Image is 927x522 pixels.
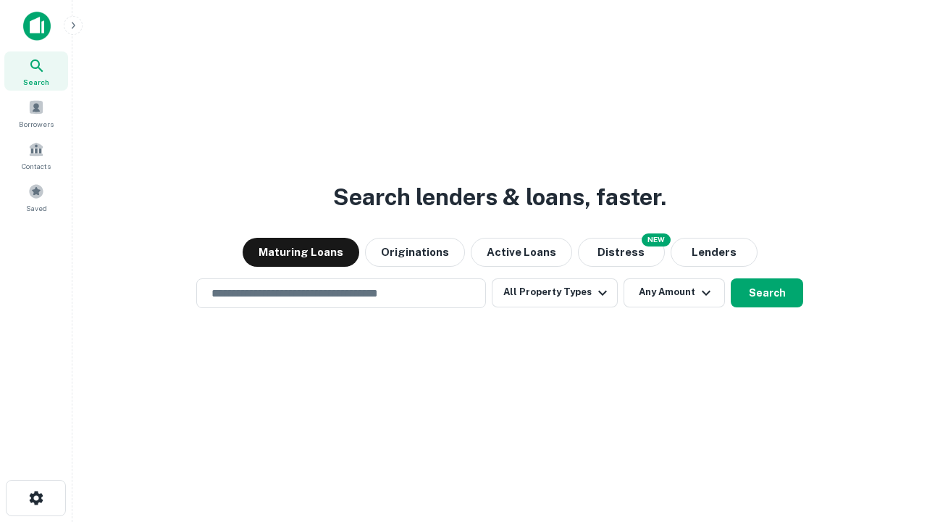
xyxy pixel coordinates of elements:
button: Lenders [671,238,758,267]
span: Contacts [22,160,51,172]
button: Maturing Loans [243,238,359,267]
span: Search [23,76,49,88]
button: Any Amount [624,278,725,307]
button: All Property Types [492,278,618,307]
img: capitalize-icon.png [23,12,51,41]
button: Search [731,278,803,307]
a: Saved [4,178,68,217]
a: Contacts [4,136,68,175]
button: Search distressed loans with lien and other non-mortgage details. [578,238,665,267]
h3: Search lenders & loans, faster. [333,180,666,215]
div: NEW [642,233,671,246]
button: Originations [365,238,465,267]
button: Active Loans [471,238,572,267]
a: Search [4,51,68,91]
span: Saved [26,202,47,214]
a: Borrowers [4,94,68,133]
iframe: Chat Widget [855,406,927,476]
span: Borrowers [19,118,54,130]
